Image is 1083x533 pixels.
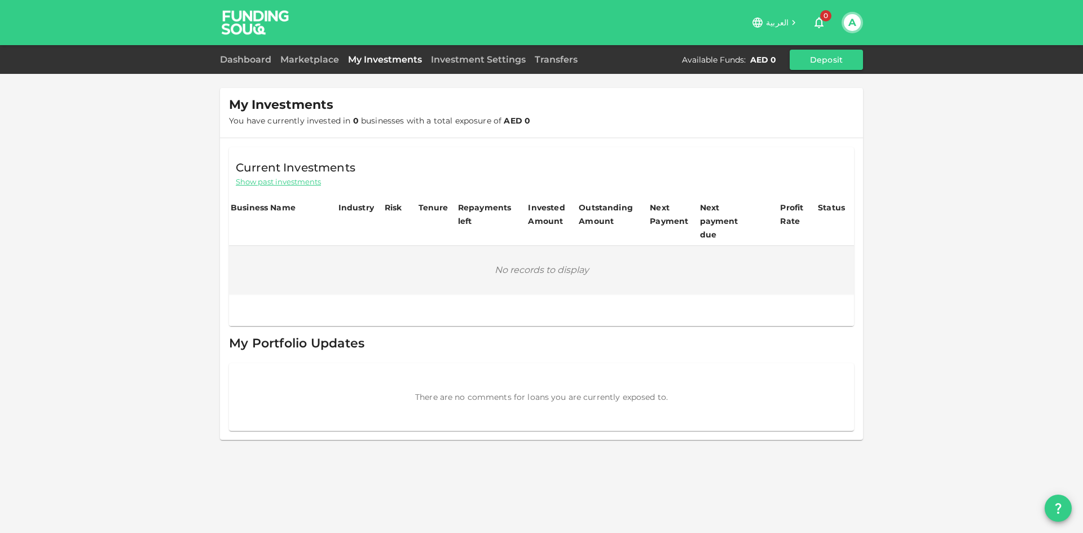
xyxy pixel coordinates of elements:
[458,201,514,228] div: Repayments left
[780,201,815,228] div: Profit Rate
[426,54,530,65] a: Investment Settings
[419,201,448,214] div: Tenure
[338,201,374,214] div: Industry
[229,336,364,351] span: My Portfolio Updates
[229,116,530,126] span: You have currently invested in businesses with a total exposure of
[682,54,746,65] div: Available Funds :
[818,201,846,214] div: Status
[808,11,830,34] button: 0
[790,50,863,70] button: Deposit
[353,116,359,126] strong: 0
[528,201,575,228] div: Invested Amount
[844,14,861,31] button: A
[385,201,407,214] div: Risk
[236,177,321,187] span: Show past investments
[1045,495,1072,522] button: question
[231,201,296,214] div: Business Name
[220,54,276,65] a: Dashboard
[415,392,668,402] span: There are no comments for loans you are currently exposed to.
[579,201,635,228] div: Outstanding Amount
[344,54,426,65] a: My Investments
[700,201,756,241] div: Next payment due
[650,201,696,228] div: Next Payment
[766,17,789,28] span: العربية
[276,54,344,65] a: Marketplace
[504,116,530,126] strong: AED 0
[750,54,776,65] div: AED 0
[236,158,355,177] span: Current Investments
[230,246,853,294] div: No records to display
[530,54,582,65] a: Transfers
[820,10,831,21] span: 0
[229,97,333,113] span: My Investments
